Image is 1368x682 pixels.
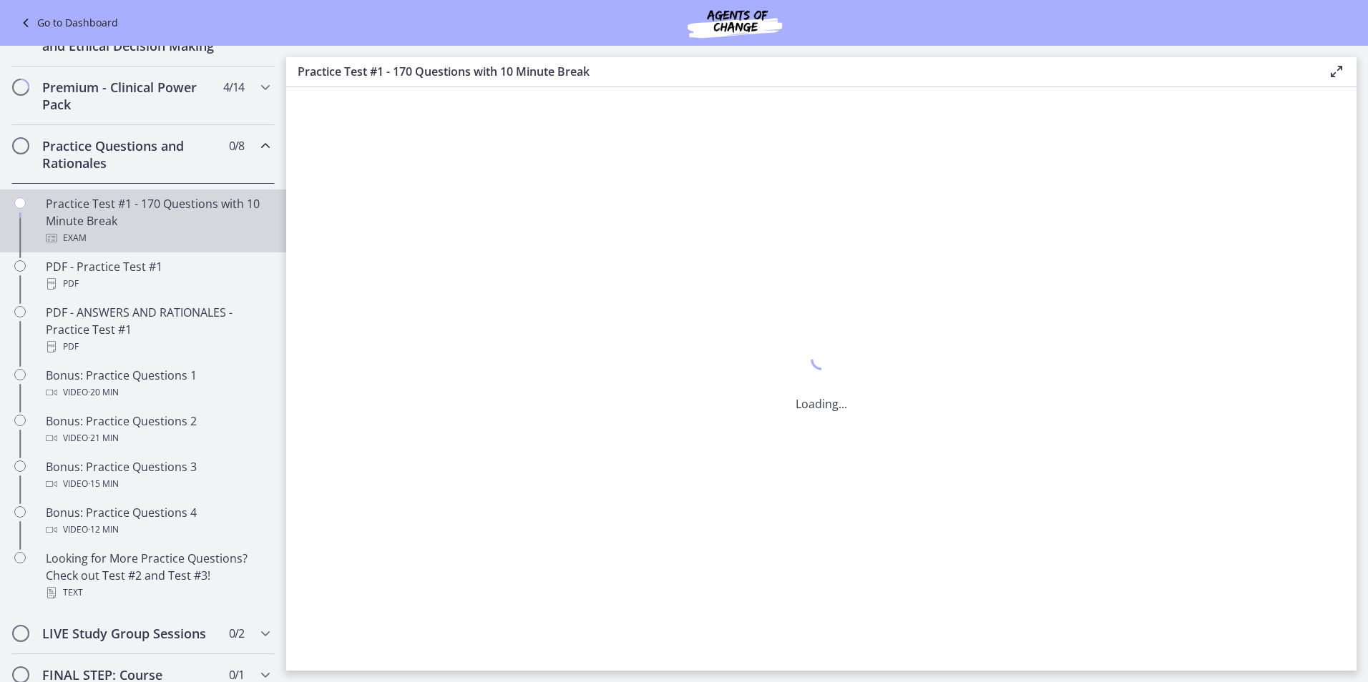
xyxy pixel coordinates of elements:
span: · 15 min [88,475,119,493]
div: PDF [46,275,269,292]
a: Go to Dashboard [17,14,118,31]
div: Video [46,384,269,401]
div: Bonus: Practice Questions 1 [46,367,269,401]
div: Exam [46,229,269,247]
h2: LIVE Study Group Sessions [42,625,217,642]
div: Bonus: Practice Questions 2 [46,412,269,447]
span: · 20 min [88,384,119,401]
div: Bonus: Practice Questions 4 [46,504,269,538]
span: 0 / 2 [229,625,244,642]
span: · 12 min [88,521,119,538]
p: Loading... [796,395,847,412]
div: Text [46,584,269,601]
h3: Practice Test #1 - 170 Questions with 10 Minute Break [298,63,1305,80]
h2: Practice Questions and Rationales [42,137,217,172]
div: Practice Test #1 - 170 Questions with 10 Minute Break [46,195,269,247]
div: Video [46,521,269,538]
div: Looking for More Practice Questions? Check out Test #2 and Test #3! [46,550,269,601]
span: 4 / 14 [223,79,244,96]
img: Agents of Change [649,6,821,40]
div: PDF [46,338,269,355]
div: 1 [796,345,847,378]
span: · 21 min [88,430,119,447]
div: Bonus: Practice Questions 3 [46,458,269,493]
h2: Premium - Clinical Power Pack [42,79,217,113]
div: PDF - ANSWERS AND RATIONALES - Practice Test #1 [46,304,269,355]
div: PDF - Practice Test #1 [46,258,269,292]
div: Video [46,475,269,493]
div: Video [46,430,269,447]
span: 0 / 8 [229,137,244,154]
